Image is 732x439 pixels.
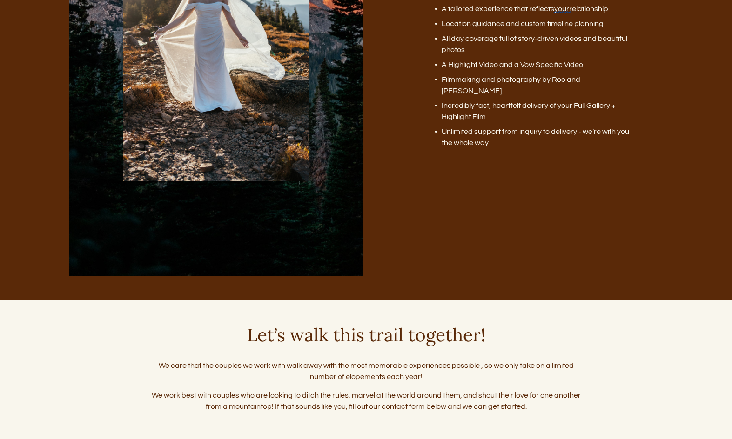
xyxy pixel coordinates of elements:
p: We care that the couples we work with walk away with the most memorable experiences possible , so... [151,360,582,382]
h3: Let’s walk this trail together! [151,325,582,345]
p: A Highlight Video and a Vow Specific Video [442,59,636,70]
p: A tailored experience that reflects relationship [442,3,636,14]
p: We work best with couples who are looking to ditch the rules, marvel at the world around them, an... [151,390,582,412]
p: Filmmaking and photography by Roo and [PERSON_NAME] [442,74,636,96]
p: Location guidance and custom timeline planning [442,18,636,29]
p: All day coverage full of story-driven videos and beautiful photos [442,33,636,55]
p: Unlimited support from inquiry to delivery - we’re with you the whole way [442,126,636,148]
span: your [554,5,569,13]
p: Incredibly fast, heartfelt delivery of your Full Gallery + Highlight Film [442,100,636,122]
